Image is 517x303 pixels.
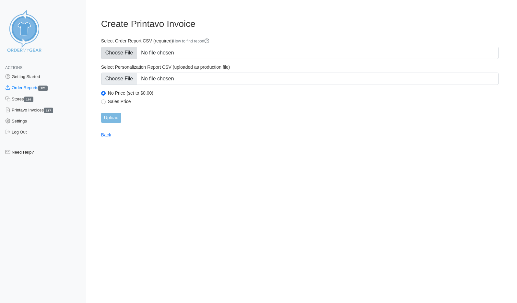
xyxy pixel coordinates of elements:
[5,65,22,70] span: Actions
[38,86,48,91] span: 121
[173,39,210,43] a: How to find report
[44,108,53,113] span: 117
[24,97,33,102] span: 116
[108,99,499,104] label: Sales Price
[101,38,499,44] label: Select Order Report CSV (required)
[101,64,499,70] label: Select Personalization Report CSV (uploaded as production file)
[101,18,499,29] h3: Create Printavo Invoice
[101,132,111,137] a: Back
[108,90,499,96] label: No Price (set to $0.00)
[101,113,121,123] input: Upload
